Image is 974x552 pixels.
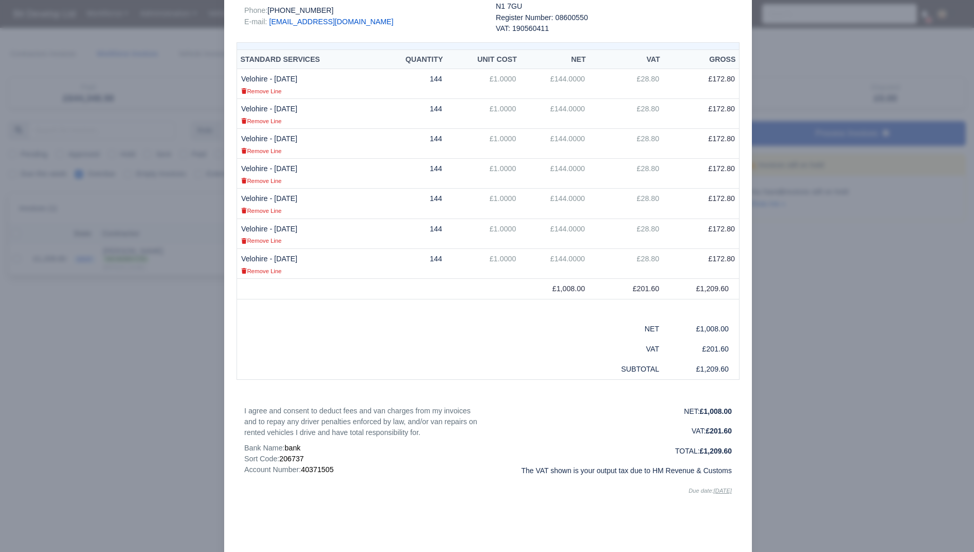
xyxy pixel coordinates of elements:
[496,445,732,457] p: TOTAL:
[589,339,663,359] td: VAT
[244,6,267,14] span: Phone:
[520,159,589,189] td: £144.0000
[279,455,304,463] span: 206737
[446,189,520,219] td: £1.0000
[589,278,663,299] td: £201.60
[589,219,663,248] td: £28.80
[496,23,732,34] div: VAT: 190560411
[301,465,333,474] span: 40371505
[241,146,281,155] a: Remove Line
[244,464,480,475] p: Account Number:
[237,50,375,69] th: Standard Services
[663,219,739,248] td: £172.80
[700,447,732,455] strong: £1,209.60
[663,50,739,69] th: Gross
[241,116,281,125] a: Remove Line
[241,236,281,244] a: Remove Line
[589,189,663,219] td: £28.80
[446,159,520,189] td: £1.0000
[714,488,732,494] u: [DATE]
[241,87,281,95] a: Remove Line
[589,98,663,128] td: £28.80
[688,488,732,494] i: Due date:
[663,248,739,278] td: £172.80
[241,118,281,124] small: Remove Line
[446,98,520,128] td: £1.0000
[496,425,732,437] p: VAT:
[241,238,281,244] small: Remove Line
[922,503,974,552] iframe: Chat Widget
[496,465,732,476] p: The VAT shown is your output tax due to HM Revenue & Customs
[589,359,663,379] td: SUBTOTAL
[241,268,281,274] small: Remove Line
[520,278,589,299] td: £1,008.00
[376,50,446,69] th: Quantity
[663,159,739,189] td: £172.80
[241,88,281,94] small: Remove Line
[446,50,520,69] th: Unit Cost
[589,159,663,189] td: £28.80
[520,189,589,219] td: £144.0000
[237,248,375,278] td: Velohire - [DATE]
[376,248,446,278] td: 144
[520,129,589,159] td: £144.0000
[376,159,446,189] td: 144
[244,443,480,454] p: Bank Name:
[237,159,375,189] td: Velohire - [DATE]
[284,444,300,452] span: bank
[589,50,663,69] th: VAT
[663,278,739,299] td: £1,209.60
[237,189,375,219] td: Velohire - [DATE]
[237,219,375,248] td: Velohire - [DATE]
[589,69,663,98] td: £28.80
[376,69,446,98] td: 144
[241,208,281,214] small: Remove Line
[496,1,732,12] p: N1 7GU
[663,129,739,159] td: £172.80
[589,129,663,159] td: £28.80
[446,248,520,278] td: £1.0000
[589,319,663,339] td: NET
[663,98,739,128] td: £172.80
[663,189,739,219] td: £172.80
[244,18,267,26] span: E-mail:
[520,50,589,69] th: Net
[446,219,520,248] td: £1.0000
[244,406,480,439] p: I agree and consent to deduct fees and van charges from my invoices and to repay any driver penal...
[488,12,740,35] div: Register Number: 08600550
[269,18,393,26] a: [EMAIL_ADDRESS][DOMAIN_NAME]
[700,407,732,415] strong: £1,008.00
[376,98,446,128] td: 144
[244,454,480,464] p: Sort Code:
[237,129,375,159] td: Velohire - [DATE]
[663,69,739,98] td: £172.80
[237,98,375,128] td: Velohire - [DATE]
[241,148,281,154] small: Remove Line
[241,176,281,185] a: Remove Line
[663,339,739,359] td: £201.60
[520,219,589,248] td: £144.0000
[376,219,446,248] td: 144
[241,266,281,275] a: Remove Line
[520,69,589,98] td: £144.0000
[446,129,520,159] td: £1.0000
[496,406,732,417] p: NET:
[241,178,281,184] small: Remove Line
[237,69,375,98] td: Velohire - [DATE]
[520,98,589,128] td: £144.0000
[376,129,446,159] td: 144
[376,189,446,219] td: 144
[589,248,663,278] td: £28.80
[446,69,520,98] td: £1.0000
[663,359,739,379] td: £1,209.60
[706,427,732,435] strong: £201.60
[520,248,589,278] td: £144.0000
[241,206,281,214] a: Remove Line
[663,319,739,339] td: £1,008.00
[244,5,480,16] p: [PHONE_NUMBER]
